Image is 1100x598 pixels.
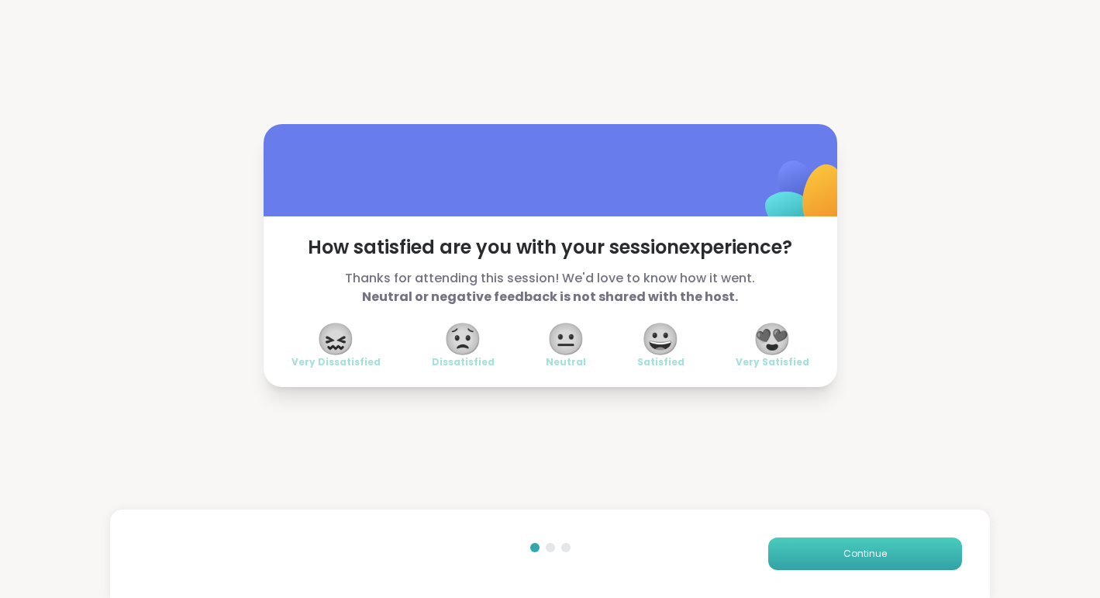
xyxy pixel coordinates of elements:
[291,269,809,306] span: Thanks for attending this session! We'd love to know how it went.
[637,356,684,368] span: Satisfied
[736,356,809,368] span: Very Satisfied
[362,288,738,306] b: Neutral or negative feedback is not shared with the host.
[291,235,809,260] span: How satisfied are you with your session experience?
[641,325,680,353] span: 😀
[316,325,355,353] span: 😖
[291,356,381,368] span: Very Dissatisfied
[729,120,883,275] img: ShareWell Logomark
[547,325,585,353] span: 😐
[546,356,586,368] span: Neutral
[843,547,887,561] span: Continue
[768,538,962,570] button: Continue
[443,325,482,353] span: 😟
[432,356,495,368] span: Dissatisfied
[753,325,791,353] span: 😍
